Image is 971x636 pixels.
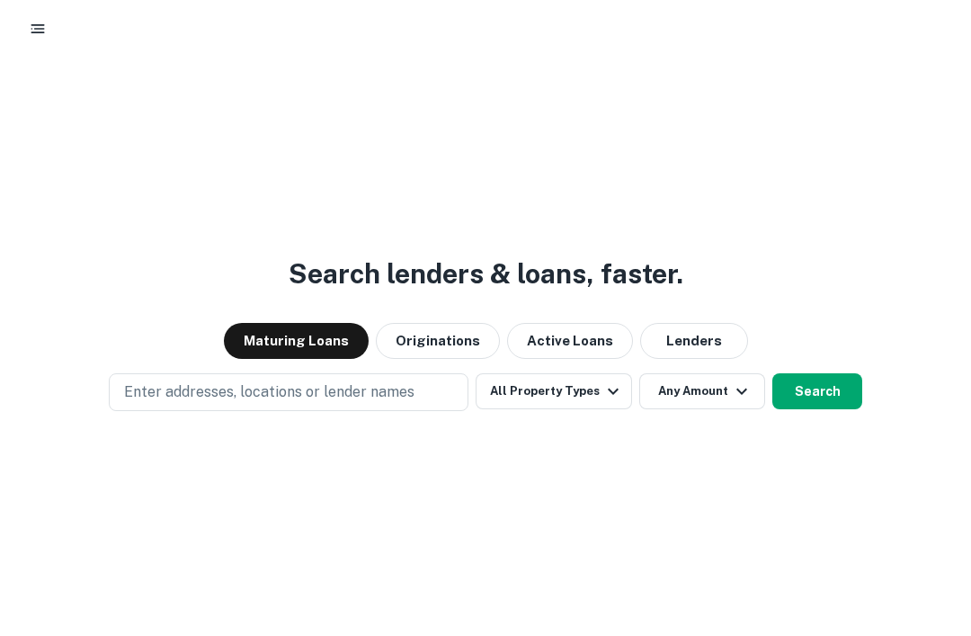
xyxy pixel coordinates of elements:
button: Originations [376,323,500,359]
p: Enter addresses, locations or lender names [124,381,414,403]
h3: Search lenders & loans, faster. [289,254,683,294]
button: All Property Types [476,373,632,409]
button: Search [772,373,862,409]
button: Enter addresses, locations or lender names [109,373,468,411]
button: Lenders [640,323,748,359]
iframe: Chat Widget [881,434,971,521]
button: Active Loans [507,323,633,359]
button: Any Amount [639,373,765,409]
button: Maturing Loans [224,323,369,359]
